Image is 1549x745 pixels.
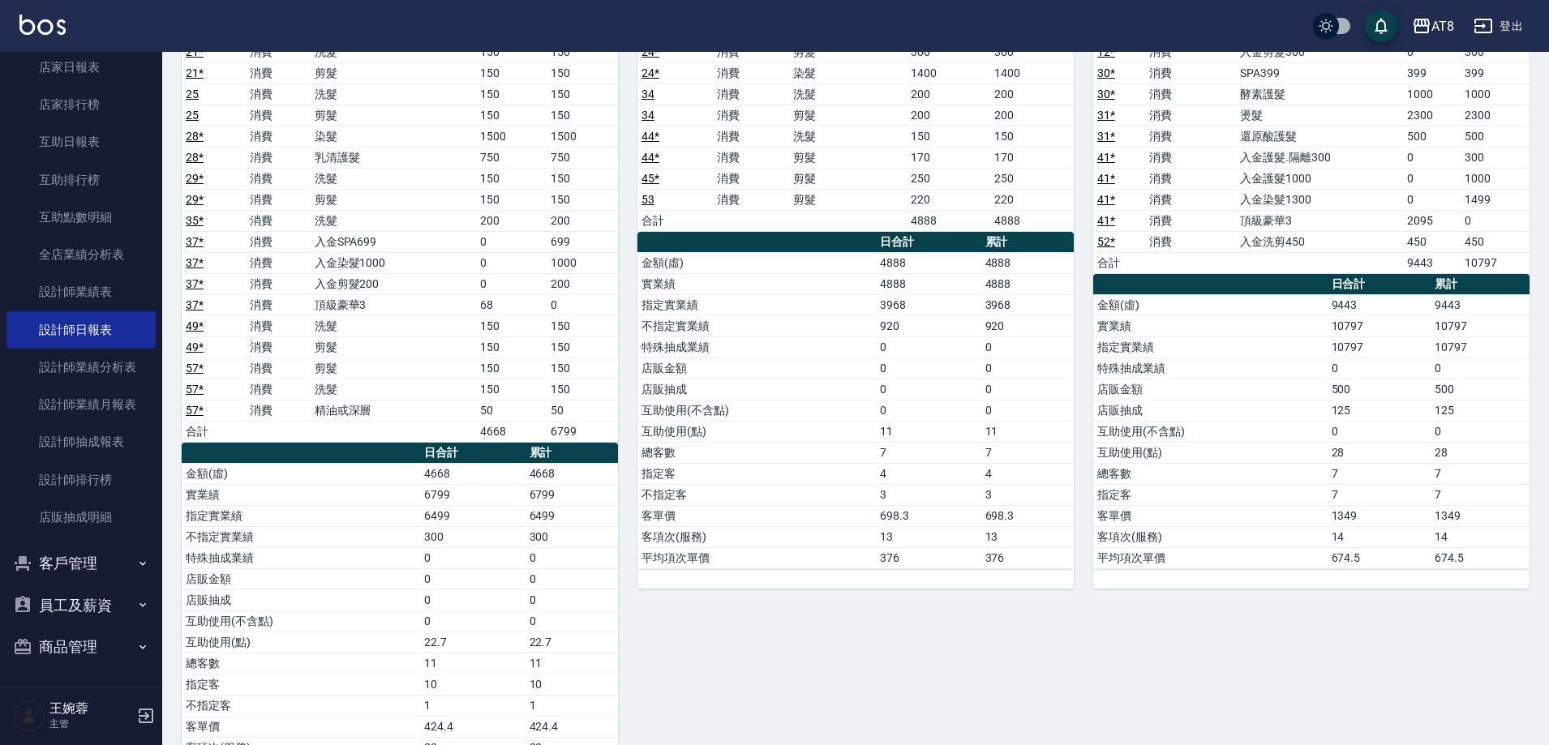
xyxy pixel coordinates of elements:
[476,147,547,168] td: 750
[1461,105,1530,126] td: 2300
[6,311,156,349] a: 設計師日報表
[182,568,420,589] td: 店販金額
[876,273,981,294] td: 4888
[311,168,476,189] td: 洗髮
[981,379,1074,400] td: 0
[990,210,1074,231] td: 4888
[1093,358,1328,379] td: 特殊抽成業績
[1093,421,1328,442] td: 互助使用(不含點)
[1145,147,1236,168] td: 消費
[476,294,547,315] td: 68
[907,147,990,168] td: 170
[876,526,981,547] td: 13
[547,189,618,210] td: 150
[476,126,547,147] td: 1500
[637,358,876,379] td: 店販金額
[981,421,1074,442] td: 11
[526,484,618,505] td: 6799
[637,336,876,358] td: 特殊抽成業績
[19,15,66,35] img: Logo
[876,315,981,336] td: 920
[49,700,132,717] h5: 王婉蓉
[246,147,310,168] td: 消費
[526,526,618,547] td: 300
[547,105,618,126] td: 150
[1403,189,1461,210] td: 0
[637,526,876,547] td: 客項次(服務)
[1328,547,1431,568] td: 674.5
[420,568,526,589] td: 0
[311,83,476,105] td: 洗髮
[1236,147,1403,168] td: 入金護髮.隔離300
[420,484,526,505] td: 6799
[547,252,618,273] td: 1000
[907,83,990,105] td: 200
[981,505,1074,526] td: 698.3
[1236,62,1403,83] td: SPA399
[1461,189,1530,210] td: 1499
[789,168,907,189] td: 剪髮
[1328,505,1431,526] td: 1349
[311,315,476,336] td: 洗髮
[1431,421,1530,442] td: 0
[1093,442,1328,463] td: 互助使用(點)
[1431,336,1530,358] td: 10797
[1145,105,1236,126] td: 消費
[637,252,876,273] td: 金額(虛)
[182,526,420,547] td: 不指定實業績
[547,210,618,231] td: 200
[547,168,618,189] td: 150
[990,168,1074,189] td: 250
[246,252,310,273] td: 消費
[246,315,310,336] td: 消費
[789,41,907,62] td: 剪髮
[876,400,981,421] td: 0
[990,83,1074,105] td: 200
[1431,315,1530,336] td: 10797
[6,423,156,460] a: 設計師抽成報表
[1145,168,1236,189] td: 消費
[182,463,420,484] td: 金額(虛)
[907,62,990,83] td: 1400
[547,126,618,147] td: 1500
[789,126,907,147] td: 洗髮
[1431,463,1530,484] td: 7
[713,147,788,168] td: 消費
[907,168,990,189] td: 250
[476,168,547,189] td: 150
[311,126,476,147] td: 染髮
[1431,358,1530,379] td: 0
[526,443,618,464] th: 累計
[1093,484,1328,505] td: 指定客
[476,273,547,294] td: 0
[6,499,156,536] a: 店販抽成明細
[526,589,618,610] td: 0
[246,379,310,400] td: 消費
[6,626,156,668] button: 商品管理
[420,443,526,464] th: 日合計
[311,294,476,315] td: 頂級豪華3
[1328,484,1431,505] td: 7
[311,41,476,62] td: 洗髮
[547,336,618,358] td: 150
[246,294,310,315] td: 消費
[1236,83,1403,105] td: 酵素護髮
[6,49,156,86] a: 店家日報表
[1236,126,1403,147] td: 還原酸護髮
[1461,168,1530,189] td: 1000
[476,252,547,273] td: 0
[6,199,156,236] a: 互助點數明細
[246,83,310,105] td: 消費
[1236,210,1403,231] td: 頂級豪華3
[246,273,310,294] td: 消費
[476,105,547,126] td: 150
[49,717,132,731] p: 主管
[311,210,476,231] td: 洗髮
[1431,16,1454,36] div: AT8
[981,463,1074,484] td: 4
[476,83,547,105] td: 150
[476,62,547,83] td: 150
[981,547,1074,568] td: 376
[246,168,310,189] td: 消費
[876,252,981,273] td: 4888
